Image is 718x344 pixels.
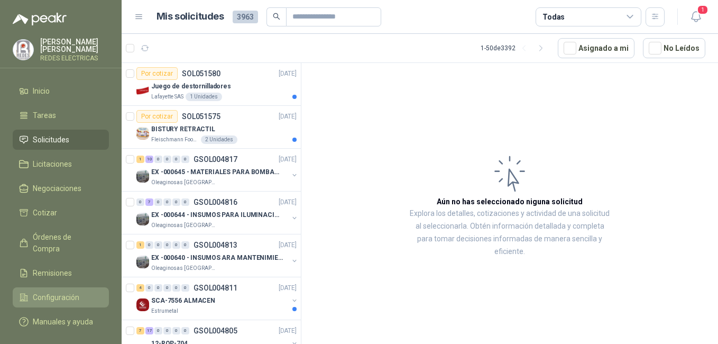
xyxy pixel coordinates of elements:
a: 1 10 0 0 0 0 GSOL004817[DATE] Company LogoEX -000645 - MATERIALES PARA BOMBAS STANDBY PLANTAOleag... [136,153,299,187]
div: Todas [542,11,565,23]
div: 0 [181,241,189,249]
p: [DATE] [279,283,297,293]
span: Inicio [33,85,50,97]
p: SOL051575 [182,113,220,120]
span: Manuales y ayuda [33,316,93,328]
div: 0 [154,284,162,292]
p: [DATE] [279,326,297,336]
div: 0 [163,327,171,334]
div: 1 - 50 de 3392 [481,40,549,57]
p: [DATE] [279,112,297,122]
div: 2 Unidades [201,135,237,144]
div: 10 [145,156,153,163]
img: Company Logo [136,127,149,140]
img: Company Logo [136,298,149,311]
a: Órdenes de Compra [13,227,109,259]
h1: Mis solicitudes [157,9,224,24]
p: Oleaginosas [GEOGRAPHIC_DATA][PERSON_NAME] [151,178,218,187]
p: Explora los detalles, cotizaciones y actividad de una solicitud al seleccionarla. Obtén informaci... [407,207,612,258]
p: Oleaginosas [GEOGRAPHIC_DATA][PERSON_NAME] [151,264,218,273]
div: 0 [163,156,171,163]
button: Asignado a mi [558,38,634,58]
a: Negociaciones [13,178,109,198]
p: Estrumetal [151,307,178,315]
div: 1 [136,241,144,249]
img: Company Logo [136,213,149,225]
div: 0 [181,156,189,163]
a: 0 7 0 0 0 0 GSOL004816[DATE] Company LogoEX -000644 - INSUMOS PARA ILUMINACIONN ZONA DE CLAOleagi... [136,196,299,230]
div: 0 [181,198,189,206]
div: 1 [136,156,144,163]
p: EX -000644 - INSUMOS PARA ILUMINACIONN ZONA DE CLA [151,210,283,220]
p: SCA-7556 ALMACEN [151,296,215,306]
p: [DATE] [279,240,297,250]
div: 17 [145,327,153,334]
img: Company Logo [136,84,149,97]
span: 3963 [233,11,258,23]
p: GSOL004811 [194,284,237,292]
a: Inicio [13,81,109,101]
p: BISTURY RETRACTIL [151,124,215,134]
div: 0 [154,241,162,249]
p: Oleaginosas [GEOGRAPHIC_DATA][PERSON_NAME] [151,221,218,230]
p: EX -000640 - INSUMOS ARA MANTENIMIENTO MECANICO [151,253,283,263]
div: 0 [181,327,189,334]
span: Solicitudes [33,134,69,146]
div: Por cotizar [136,67,178,80]
span: Tareas [33,110,56,121]
span: Remisiones [33,267,72,279]
div: 0 [136,198,144,206]
span: 1 [697,5,708,15]
a: Por cotizarSOL051580[DATE] Company LogoJuego de destornilladoresLafayette SAS1 Unidades [122,63,301,106]
div: 0 [154,156,162,163]
button: No Leídos [643,38,705,58]
div: 0 [163,241,171,249]
span: Licitaciones [33,158,72,170]
a: Por cotizarSOL051575[DATE] Company LogoBISTURY RETRACTILFleischmann Foods S.A.2 Unidades [122,106,301,149]
img: Company Logo [136,170,149,183]
p: GSOL004805 [194,327,237,334]
a: Tareas [13,105,109,125]
p: GSOL004817 [194,156,237,163]
p: [PERSON_NAME] [PERSON_NAME] [40,38,109,53]
div: 0 [154,327,162,334]
a: Remisiones [13,263,109,283]
p: Juego de destornilladores [151,82,231,92]
img: Company Logo [136,256,149,268]
div: Por cotizar [136,110,178,123]
span: Órdenes de Compra [33,231,99,255]
span: Cotizar [33,207,57,219]
div: 0 [145,241,153,249]
div: 1 Unidades [186,93,222,101]
div: 0 [172,241,180,249]
h3: Aún no has seleccionado niguna solicitud [437,196,583,207]
p: GSOL004813 [194,241,237,249]
p: [DATE] [279,197,297,207]
div: 0 [154,198,162,206]
a: Configuración [13,287,109,307]
span: Configuración [33,292,79,303]
a: Licitaciones [13,154,109,174]
img: Company Logo [13,40,33,60]
div: 0 [145,284,153,292]
div: 0 [172,156,180,163]
a: 1 0 0 0 0 0 GSOL004813[DATE] Company LogoEX -000640 - INSUMOS ARA MANTENIMIENTO MECANICOOleaginos... [136,239,299,273]
a: Solicitudes [13,130,109,150]
div: 0 [172,284,180,292]
p: Fleischmann Foods S.A. [151,135,199,144]
p: Lafayette SAS [151,93,183,101]
p: REDES ELECTRICAS [40,55,109,61]
p: GSOL004816 [194,198,237,206]
div: 0 [181,284,189,292]
a: 4 0 0 0 0 0 GSOL004811[DATE] Company LogoSCA-7556 ALMACENEstrumetal [136,282,299,315]
span: search [273,13,280,20]
p: SOL051580 [182,70,220,77]
div: 0 [163,284,171,292]
div: 4 [136,284,144,292]
div: 7 [145,198,153,206]
p: [DATE] [279,69,297,79]
p: [DATE] [279,155,297,165]
div: 0 [172,327,180,334]
span: Negociaciones [33,183,81,194]
div: 0 [172,198,180,206]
